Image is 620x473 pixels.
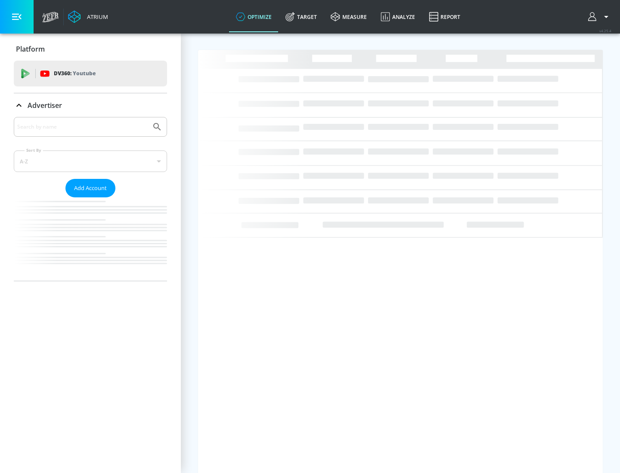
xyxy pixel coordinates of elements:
div: Advertiser [14,117,167,281]
a: Analyze [374,1,422,32]
div: Advertiser [14,93,167,117]
a: measure [324,1,374,32]
div: Atrium [84,13,108,21]
span: Add Account [74,183,107,193]
p: Youtube [73,69,96,78]
nav: list of Advertiser [14,197,167,281]
button: Add Account [65,179,115,197]
span: v 4.25.4 [599,28,611,33]
div: DV360: Youtube [14,61,167,86]
a: Report [422,1,467,32]
a: Atrium [68,10,108,23]
div: A-Z [14,150,167,172]
p: DV360: [54,69,96,78]
p: Platform [16,44,45,54]
a: optimize [229,1,279,32]
input: Search by name [17,121,148,132]
div: Platform [14,37,167,61]
label: Sort By [25,147,43,153]
a: Target [279,1,324,32]
p: Advertiser [28,101,62,110]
